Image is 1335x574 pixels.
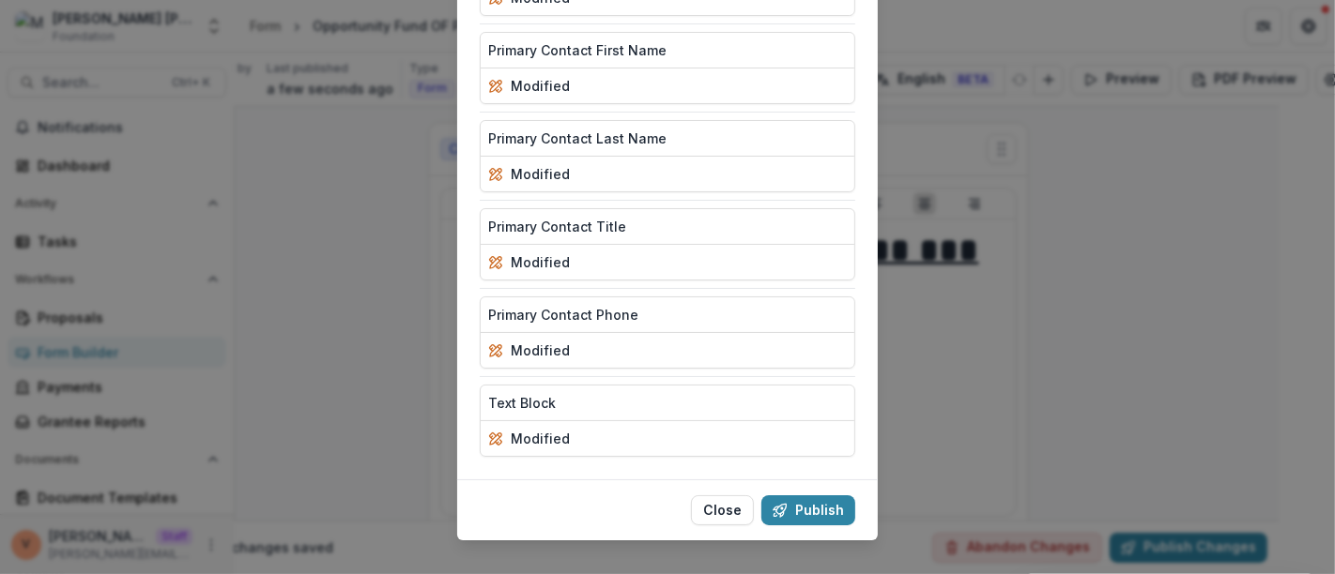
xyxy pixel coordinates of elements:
[488,128,667,148] p: Primary Contact Last Name
[488,217,626,236] p: Primary Contact Title
[511,340,570,360] p: modified
[511,164,570,184] p: modified
[511,76,570,96] p: modified
[511,252,570,272] p: modified
[691,495,754,525] button: Close
[488,393,556,413] p: Text Block
[488,305,638,325] p: Primary Contact Phone
[511,429,570,448] p: modified
[761,495,855,525] button: Publish
[488,40,667,60] p: Primary Contact First Name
